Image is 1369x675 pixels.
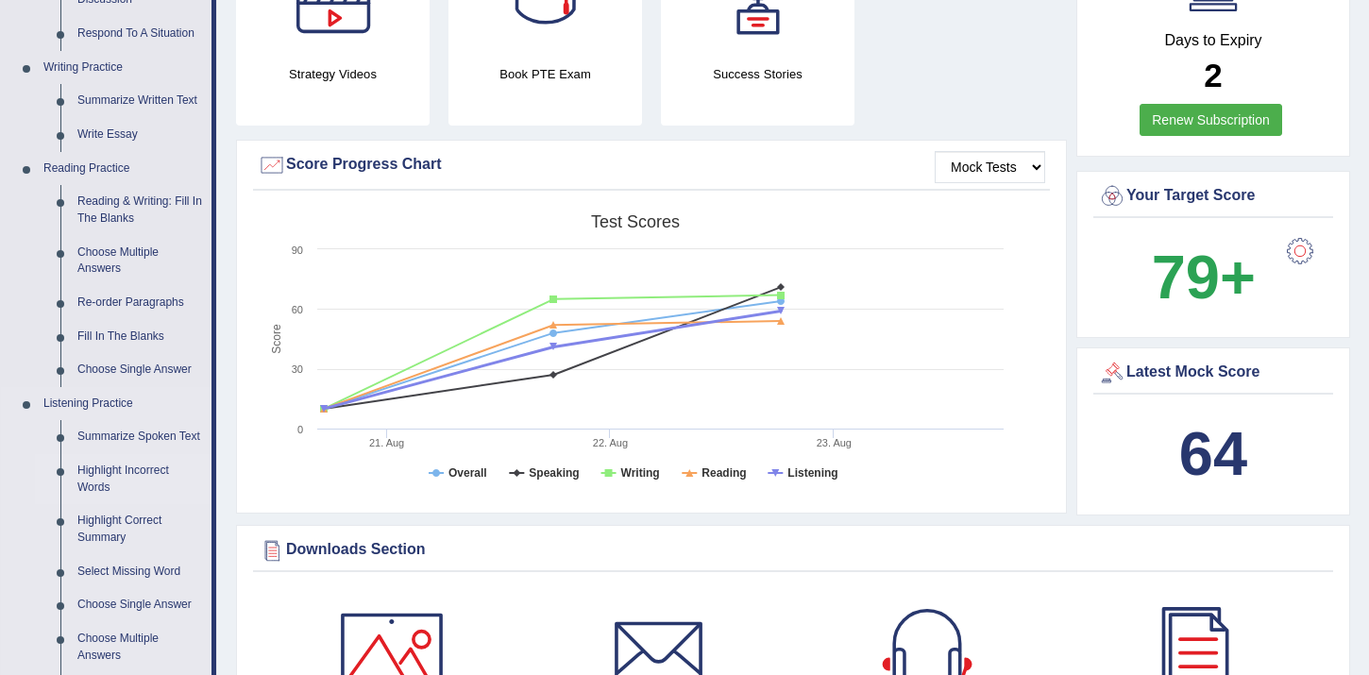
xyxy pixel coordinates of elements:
div: Latest Mock Score [1098,359,1328,387]
a: Choose Single Answer [69,588,211,622]
a: Reading & Writing: Fill In The Blanks [69,185,211,235]
div: Score Progress Chart [258,151,1045,179]
tspan: 23. Aug [817,437,852,448]
tspan: 21. Aug [369,437,404,448]
tspan: Listening [787,466,837,480]
b: 2 [1204,57,1222,93]
a: Respond To A Situation [69,17,211,51]
tspan: 22. Aug [593,437,628,448]
a: Choose Multiple Answers [69,622,211,672]
a: Highlight Incorrect Words [69,454,211,504]
a: Writing Practice [35,51,211,85]
tspan: Test scores [591,212,680,231]
text: 30 [292,363,303,375]
a: Renew Subscription [1140,104,1282,136]
text: 90 [292,245,303,256]
a: Write Essay [69,118,211,152]
a: Select Missing Word [69,555,211,589]
tspan: Reading [701,466,746,480]
a: Choose Single Answer [69,353,211,387]
tspan: Writing [621,466,660,480]
h4: Days to Expiry [1098,32,1328,49]
a: Highlight Correct Summary [69,504,211,554]
text: 0 [297,424,303,435]
div: Your Target Score [1098,182,1328,211]
tspan: Score [270,324,283,354]
a: Summarize Written Text [69,84,211,118]
tspan: Speaking [529,466,579,480]
text: 60 [292,304,303,315]
a: Choose Multiple Answers [69,236,211,286]
div: Downloads Section [258,536,1328,565]
a: Fill In The Blanks [69,320,211,354]
a: Reading Practice [35,152,211,186]
h4: Strategy Videos [236,64,430,84]
a: Summarize Spoken Text [69,420,211,454]
b: 64 [1179,419,1247,488]
a: Re-order Paragraphs [69,286,211,320]
tspan: Overall [448,466,487,480]
b: 79+ [1152,243,1256,312]
h4: Book PTE Exam [448,64,642,84]
a: Listening Practice [35,387,211,421]
h4: Success Stories [661,64,854,84]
